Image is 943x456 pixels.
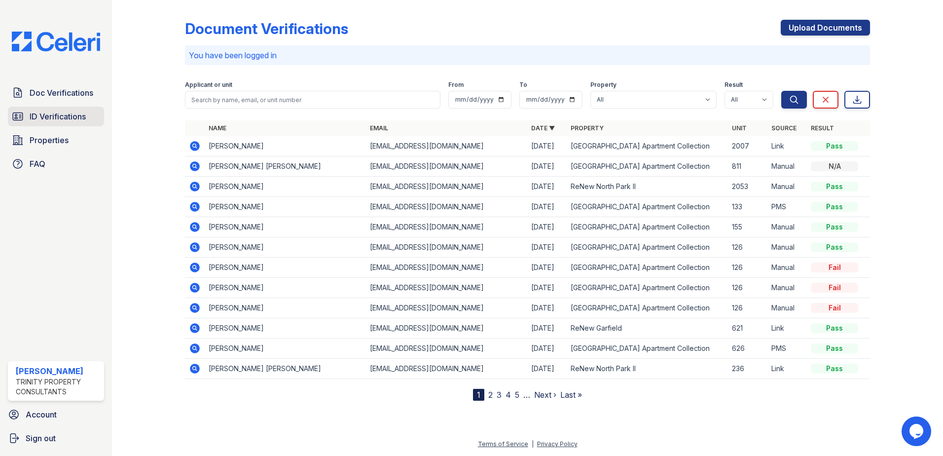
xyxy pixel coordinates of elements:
td: Link [767,136,807,156]
div: Fail [811,303,858,313]
a: Next › [534,390,556,400]
img: CE_Logo_Blue-a8612792a0a2168367f1c8372b55b34899dd931a85d93a1a3d3e32e68fde9ad4.png [4,32,108,51]
span: Account [26,409,57,420]
td: Manual [767,237,807,258]
td: PMS [767,339,807,359]
td: [DATE] [527,197,567,217]
td: [GEOGRAPHIC_DATA] Apartment Collection [567,136,728,156]
div: Pass [811,364,858,374]
td: [DATE] [527,217,567,237]
div: Document Verifications [185,20,348,38]
a: Properties [8,130,104,150]
td: Manual [767,278,807,298]
td: [PERSON_NAME] [205,217,366,237]
td: [GEOGRAPHIC_DATA] Apartment Collection [567,258,728,278]
div: [PERSON_NAME] [16,365,100,377]
td: [DATE] [527,237,567,258]
input: Search by name, email, or unit number [185,91,440,109]
button: Sign out [4,428,108,448]
td: [DATE] [527,278,567,298]
td: 155 [728,217,767,237]
a: Result [811,124,834,132]
td: ReNew North Park II [567,359,728,379]
td: PMS [767,197,807,217]
td: Manual [767,156,807,177]
td: [PERSON_NAME] [205,298,366,318]
td: [GEOGRAPHIC_DATA] Apartment Collection [567,217,728,237]
td: Link [767,359,807,379]
td: [DATE] [527,177,567,197]
span: FAQ [30,158,45,170]
td: 133 [728,197,767,217]
td: [EMAIL_ADDRESS][DOMAIN_NAME] [366,298,527,318]
td: ReNew Garfield [567,318,728,339]
a: Account [4,405,108,424]
td: Manual [767,177,807,197]
td: [GEOGRAPHIC_DATA] Apartment Collection [567,278,728,298]
td: Manual [767,217,807,237]
td: [EMAIL_ADDRESS][DOMAIN_NAME] [366,197,527,217]
a: Doc Verifications [8,83,104,103]
div: Pass [811,182,858,191]
td: 626 [728,339,767,359]
td: ReNew North Park II [567,177,728,197]
a: 3 [497,390,502,400]
div: Pass [811,343,858,353]
a: Name [209,124,226,132]
td: [PERSON_NAME] [205,136,366,156]
div: N/A [811,161,858,171]
td: 126 [728,237,767,258]
td: [PERSON_NAME] [205,177,366,197]
td: 2007 [728,136,767,156]
td: Manual [767,258,807,278]
td: [DATE] [527,359,567,379]
td: [PERSON_NAME] [PERSON_NAME] [205,359,366,379]
a: Privacy Policy [537,440,578,448]
a: 2 [488,390,493,400]
span: Doc Verifications [30,87,93,99]
div: Pass [811,202,858,212]
td: [GEOGRAPHIC_DATA] Apartment Collection [567,339,728,359]
td: 126 [728,258,767,278]
td: [EMAIL_ADDRESS][DOMAIN_NAME] [366,339,527,359]
div: Pass [811,222,858,232]
td: [DATE] [527,156,567,177]
a: Property [571,124,604,132]
td: [EMAIL_ADDRESS][DOMAIN_NAME] [366,217,527,237]
td: [EMAIL_ADDRESS][DOMAIN_NAME] [366,237,527,258]
span: ID Verifications [30,111,86,122]
td: [EMAIL_ADDRESS][DOMAIN_NAME] [366,359,527,379]
td: [DATE] [527,136,567,156]
a: Last » [560,390,582,400]
td: Link [767,318,807,339]
label: To [519,81,527,89]
a: Email [370,124,388,132]
a: Date ▼ [531,124,555,132]
a: Unit [732,124,747,132]
td: [GEOGRAPHIC_DATA] Apartment Collection [567,237,728,258]
a: FAQ [8,154,104,174]
td: [GEOGRAPHIC_DATA] Apartment Collection [567,197,728,217]
div: Pass [811,141,858,151]
span: Properties [30,134,69,146]
div: Fail [811,263,858,272]
td: [PERSON_NAME] [PERSON_NAME] [205,156,366,177]
td: 621 [728,318,767,339]
label: Result [725,81,743,89]
td: [EMAIL_ADDRESS][DOMAIN_NAME] [366,258,527,278]
p: You have been logged in [189,49,866,61]
a: Source [771,124,797,132]
td: [PERSON_NAME] [205,197,366,217]
td: 126 [728,298,767,318]
iframe: chat widget [902,417,933,446]
label: Applicant or unit [185,81,232,89]
div: Pass [811,242,858,252]
td: [PERSON_NAME] [205,258,366,278]
div: | [532,440,534,448]
td: [PERSON_NAME] [205,339,366,359]
label: From [448,81,464,89]
td: [EMAIL_ADDRESS][DOMAIN_NAME] [366,156,527,177]
a: 4 [506,390,511,400]
td: [EMAIL_ADDRESS][DOMAIN_NAME] [366,177,527,197]
td: [GEOGRAPHIC_DATA] Apartment Collection [567,156,728,177]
